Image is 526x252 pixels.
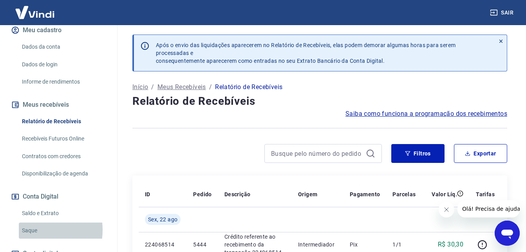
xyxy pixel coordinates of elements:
a: Dados de login [19,57,108,73]
img: Vindi [9,0,60,24]
h4: Relatório de Recebíveis [132,93,507,109]
p: Origem [298,190,317,198]
button: Meus recebíveis [9,96,108,113]
p: R$ 30,30 [438,240,463,249]
p: ID [145,190,150,198]
input: Busque pelo número do pedido [271,148,363,159]
p: 5444 [193,241,211,248]
button: Sair [488,5,517,20]
p: Valor Líq. [432,190,457,198]
a: Disponibilização de agenda [19,166,108,182]
button: Meu cadastro [9,22,108,39]
a: Saiba como funciona a programação dos recebimentos [345,109,507,119]
a: Contratos com credores [19,148,108,164]
p: Tarifas [476,190,495,198]
a: Meus Recebíveis [157,82,206,92]
iframe: Botão para abrir a janela de mensagens [495,221,520,246]
iframe: Fechar mensagem [439,202,454,217]
a: Informe de rendimentos [19,74,108,90]
button: Exportar [454,144,507,163]
span: Olá! Precisa de ajuda? [5,5,66,12]
p: Descrição [224,190,251,198]
p: 1/1 [392,241,416,248]
a: Saque [19,223,108,239]
p: Pagamento [350,190,380,198]
p: / [151,82,154,92]
p: Parcelas [392,190,416,198]
a: Saldo e Extrato [19,205,108,221]
button: Filtros [391,144,445,163]
a: Dados da conta [19,39,108,55]
button: Conta Digital [9,188,108,205]
p: Pedido [193,190,211,198]
p: 224068514 [145,241,181,248]
p: Após o envio das liquidações aparecerem no Relatório de Recebíveis, elas podem demorar algumas ho... [156,41,489,65]
a: Relatório de Recebíveis [19,113,108,130]
p: Pix [350,241,380,248]
span: Sex, 22 ago [148,215,177,223]
a: Recebíveis Futuros Online [19,131,108,147]
p: Intermediador [298,241,337,248]
p: Relatório de Recebíveis [215,82,282,92]
iframe: Mensagem da empresa [457,200,520,217]
a: Início [132,82,148,92]
p: / [209,82,212,92]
